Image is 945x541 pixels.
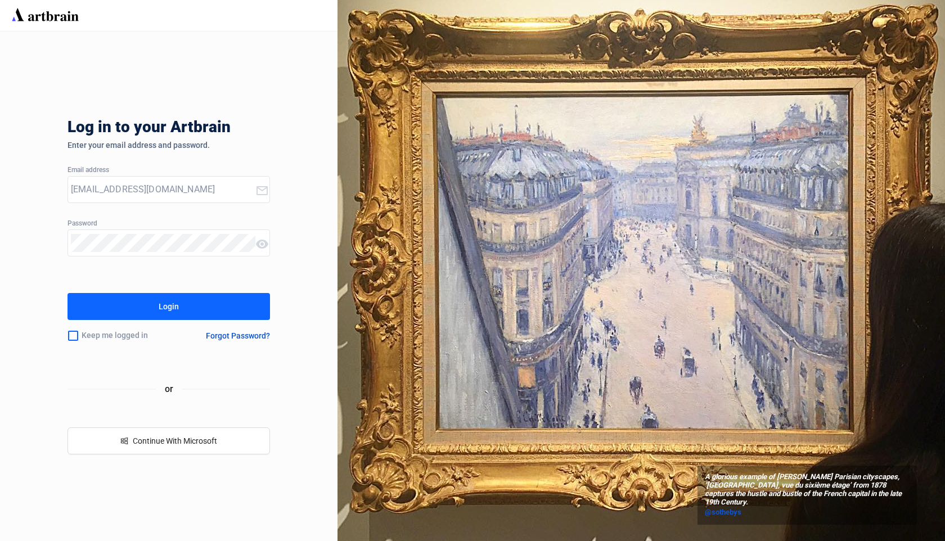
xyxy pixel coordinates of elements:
[133,436,217,445] span: Continue With Microsoft
[120,437,128,445] span: windows
[67,427,270,454] button: windowsContinue With Microsoft
[705,473,910,507] span: A glorious example of [PERSON_NAME] Parisian cityscapes, ‘[GEOGRAPHIC_DATA], vue du sixième étage...
[67,220,270,228] div: Password
[71,181,255,199] input: Your Email
[206,331,270,340] div: Forgot Password?
[67,324,179,348] div: Keep me logged in
[705,507,910,518] a: @sothebys
[159,297,179,315] div: Login
[67,293,270,320] button: Login
[67,141,270,150] div: Enter your email address and password.
[156,382,182,396] span: or
[67,118,405,141] div: Log in to your Artbrain
[705,508,741,516] span: @sothebys
[67,166,270,174] div: Email address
